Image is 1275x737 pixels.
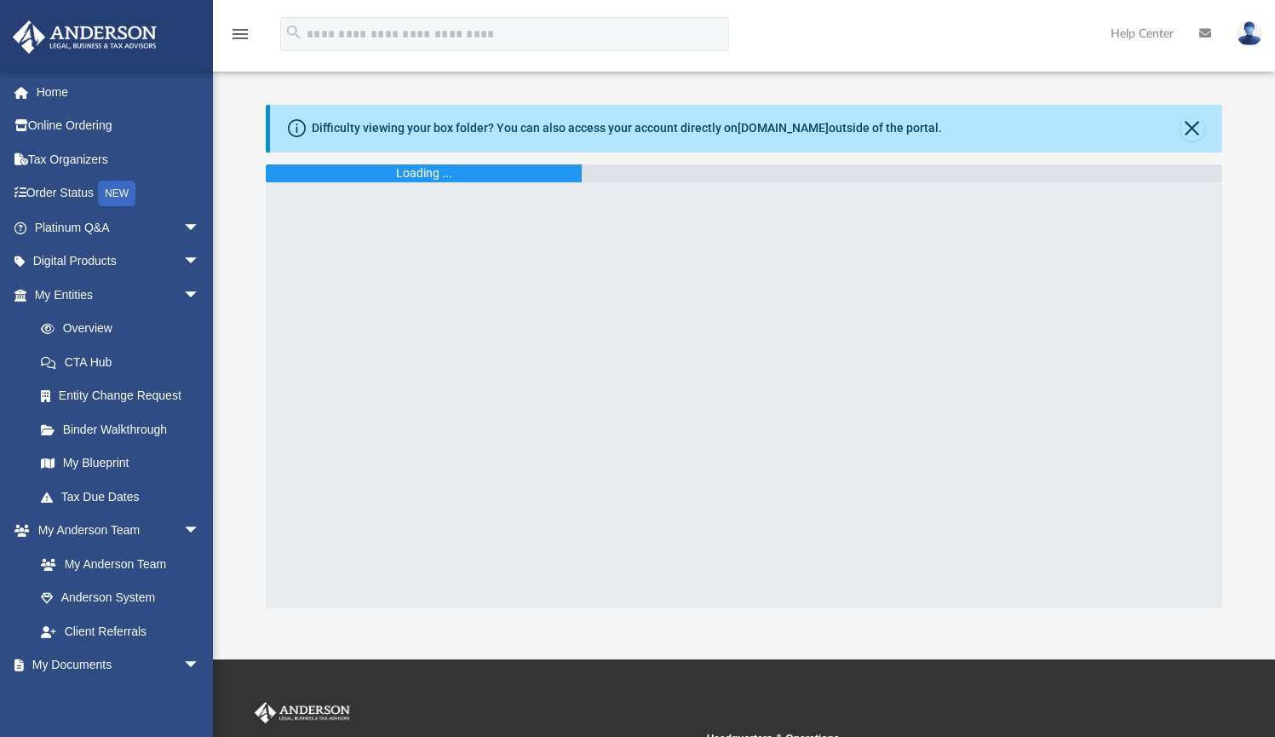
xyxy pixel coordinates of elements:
[183,245,217,279] span: arrow_drop_down
[12,210,226,245] a: Platinum Q&Aarrow_drop_down
[183,210,217,245] span: arrow_drop_down
[24,581,217,615] a: Anderson System
[24,379,226,413] a: Entity Change Request
[24,614,217,648] a: Client Referrals
[230,24,250,44] i: menu
[24,312,226,346] a: Overview
[183,278,217,313] span: arrow_drop_down
[12,648,217,682] a: My Documentsarrow_drop_down
[24,412,226,446] a: Binder Walkthrough
[12,142,226,176] a: Tax Organizers
[12,514,217,548] a: My Anderson Teamarrow_drop_down
[24,480,226,514] a: Tax Due Dates
[396,164,452,182] div: Loading ...
[98,181,135,206] div: NEW
[1237,21,1262,46] img: User Pic
[12,278,226,312] a: My Entitiesarrow_drop_down
[284,23,303,42] i: search
[24,446,217,481] a: My Blueprint
[12,176,226,211] a: Order StatusNEW
[312,119,942,137] div: Difficulty viewing your box folder? You can also access your account directly on outside of the p...
[738,121,829,135] a: [DOMAIN_NAME]
[183,514,217,549] span: arrow_drop_down
[8,20,162,54] img: Anderson Advisors Platinum Portal
[1180,117,1204,141] button: Close
[12,109,226,143] a: Online Ordering
[12,245,226,279] a: Digital Productsarrow_drop_down
[12,75,226,109] a: Home
[251,702,353,724] img: Anderson Advisors Platinum Portal
[183,648,217,683] span: arrow_drop_down
[230,32,250,44] a: menu
[24,547,209,581] a: My Anderson Team
[24,345,226,379] a: CTA Hub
